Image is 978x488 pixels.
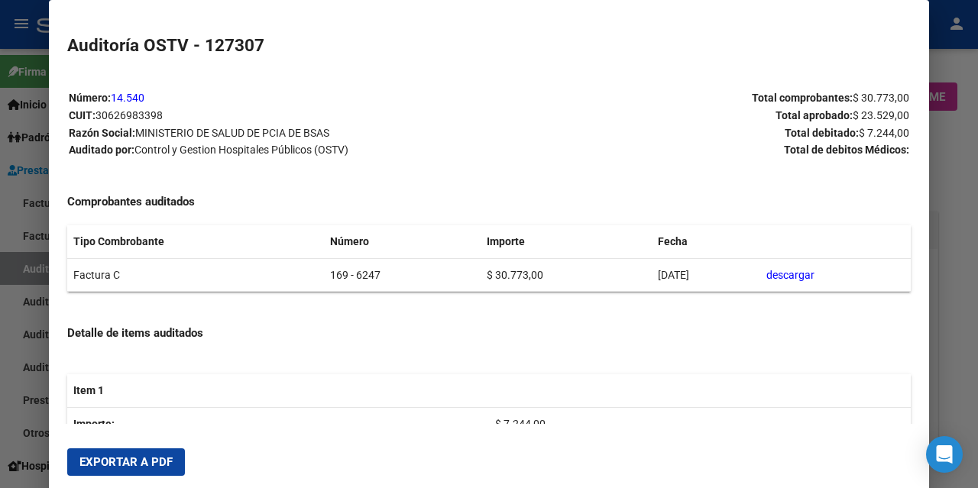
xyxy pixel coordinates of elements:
span: MINISTERIO DE SALUD DE PCIA DE BSAS [135,127,329,139]
a: descargar [766,269,814,281]
th: Importe [481,225,652,258]
p: Total aprobado: [490,107,909,124]
td: $ 30.773,00 [481,258,652,292]
h4: Detalle de items auditados [67,325,911,342]
p: Importe: [73,415,483,433]
td: 169 - 6247 [324,258,480,292]
td: [DATE] [652,258,760,292]
p: Total de debitos Médicos: [490,141,909,159]
th: Número [324,225,480,258]
p: Total comprobantes: [490,89,909,107]
button: Exportar a PDF [67,448,185,476]
p: Número: [69,89,488,107]
th: Fecha [652,225,760,258]
h4: Comprobantes auditados [67,193,911,211]
td: Factura C [67,258,324,292]
span: $ 23.529,00 [853,109,909,121]
p: Razón Social: [69,124,488,142]
p: Auditado por: [69,141,488,159]
th: Tipo Combrobante [67,225,324,258]
span: Control y Gestion Hospitales Públicos (OSTV) [134,144,348,156]
span: $ 30.773,00 [853,92,909,104]
a: 14.540 [111,92,144,104]
p: Total debitado: [490,124,909,142]
strong: Item 1 [73,384,104,396]
div: Open Intercom Messenger [926,436,963,473]
h2: Auditoría OSTV - 127307 [67,33,911,59]
span: $ 7.244,00 [859,127,909,139]
span: Exportar a PDF [79,455,173,469]
span: 30626983398 [96,109,163,121]
p: CUIT: [69,107,488,124]
p: $ 7.244,00 [495,415,905,433]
